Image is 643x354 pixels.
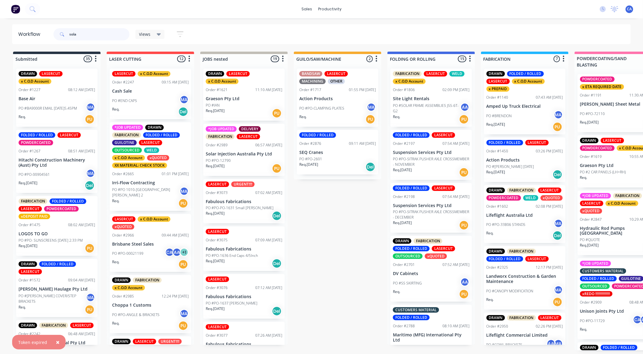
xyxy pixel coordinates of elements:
div: AA [172,248,181,257]
div: Order #3075 [206,237,228,243]
p: PO #PO-PO-1631 Small [PERSON_NAME] [206,205,273,211]
div: Order #1475 [19,222,40,228]
div: WELD [144,148,159,153]
div: FOLDED / ROLLEDLASERCUTOrder #219807:54 AM [DATE]Suspension Services Pty LtdPO #PO-SITRAK PUSHER ... [390,183,472,233]
div: Order #1806 [393,87,415,93]
div: 02:08 PM [DATE] [536,204,563,209]
div: Order #2876 [299,141,321,146]
div: LASERCUT [525,256,549,262]
div: Order #1619 [580,154,602,159]
div: *JOB UPDATED [580,261,611,266]
p: PO #PO-00021199 [112,251,143,256]
div: LASERCUTx C.O.D AccountOrder #224709:15 AM [DATE]Cash SalePO #END CAPSMAReq.Del [110,69,191,119]
div: DRAWN [580,138,599,143]
div: Order #2701 [393,262,415,267]
p: PO #PO-CLAMPING PLATES [299,106,344,111]
div: LASERCUT [325,71,348,77]
div: DRAWN [487,188,505,193]
p: PO #[PERSON_NAME] COVER/STEP BRACKETS [19,293,86,304]
div: x C.O.D Account [112,285,145,291]
div: FOLDED / ROLLED [487,256,523,262]
div: LASERCUT [432,186,455,191]
div: x C.O.D Account [206,79,239,84]
div: 08:12 AM [DATE] [68,87,95,93]
div: Order #1267 [19,148,40,154]
div: PU [85,114,95,124]
div: 09:04 AM [DATE] [68,277,95,283]
div: LASERCUT [487,79,510,84]
div: + 1 [180,248,189,257]
div: POWDERCOATED [44,206,79,212]
div: 12:24 PM [DATE] [162,294,189,299]
div: PU [85,243,95,253]
div: MA [86,293,95,302]
p: PO #PO-1637 [PERSON_NAME] [206,301,257,306]
div: DRAWNLASERCUTx C.O.D AccountOrder #162111:10 AM [DATE]Graeson Pty LtdPO #IANReq.[DATE]PU [203,69,285,121]
div: BANDSAWLASERCUTMACHININGOTHEROrder #171701:55 PM [DATE]Action ProductsPO #PO-CLAMPING PLATESMAReq.PU [297,69,378,127]
div: PU [85,305,95,315]
p: SEQ Cranes [299,150,376,155]
div: Del [272,211,282,221]
div: Order #2198 [393,194,415,199]
div: POWDERCOATED [487,195,521,201]
p: Fabulous Fabrications [206,294,282,299]
div: x C.O.D Account [138,71,170,77]
div: *JOB UPDATEDDELIVERYFABRICATIONLASERCUTOrder #298906:57 AM [DATE]Solar Injection Australia Pty Lt... [203,124,285,176]
p: PO #BA9000R EMAIL [DATE]5.45PM [19,106,77,111]
p: PO #IAN [206,103,220,108]
p: PO #PO-SITRAK PUSHER AXLE CROSSMEMBER - DECEMBER [393,209,469,220]
div: FABRICATION [507,315,536,321]
div: 08:51 AM [DATE] [68,148,95,154]
div: Order #1621 [206,87,228,93]
p: Brisbane Steel Sales [112,242,189,247]
p: Req. [DATE] [393,220,412,226]
div: FABRICATION [206,134,235,139]
p: PO #CANOPY MODIFICATION [487,288,534,294]
div: 07:43 AM [DATE] [536,95,563,100]
p: Req. [DATE] [206,258,225,264]
div: URGENT!!!! [231,182,255,187]
span: Views [139,31,151,37]
p: Fabulous Fabrications [206,199,282,204]
div: Order #2847 [580,217,602,222]
div: FOLDED / ROLLED [393,246,430,251]
div: 09:11 AM [DATE] [349,141,376,146]
div: WELD [523,195,538,201]
div: DRAWNFOLDED / ROLLEDLASERCUTx C.O.D Accountx PREPAIDOrder #114007:43 AM [DATE]Amped Up Truck Elec... [484,69,566,134]
p: DV Cabinets [393,271,469,276]
p: PO #PO-33806 STANDS [487,222,526,227]
div: MA [180,187,189,196]
div: MA [180,95,189,104]
div: POWDERCOATED [19,140,53,145]
p: PO #BRENDON [487,113,512,119]
div: LASERCUT [226,71,250,77]
div: AA [460,277,469,287]
div: LASERCUT [139,140,162,145]
div: LASERCUTOrder #307507:09 AM [DATE]Fabulous FabricationsPO #PO-1636 End Caps 4/5InchReq.[DATE]Del [203,226,285,271]
div: FABRICATIONLASERCUTWELDx C.O.D AccountOrder #180602:09 PM [DATE]Site Light RentalsPO #SOLAR FRAME... [390,69,472,127]
p: Choppa 1 Customs [112,303,189,308]
div: MA [367,103,376,112]
div: 07:02 AM [DATE] [255,190,282,196]
p: Fabulous Fabrications [206,247,282,252]
div: LASERCUT [57,132,81,138]
div: FOLDED / ROLLED [487,140,523,145]
div: FOLDED / ROLLED [143,132,180,138]
div: Order #3076 [206,285,228,291]
div: AA [460,103,469,112]
p: PO #PO-12790 [206,158,231,163]
div: x PREPAID [487,86,510,92]
div: DRAWNFABRICATIONx C.O.D AccountOrder #298512:24 PM [DATE]Choppa 1 CustomsPO #PO-ANGLE & BRACKETSM... [110,275,191,333]
div: FOLDED / ROLLED [393,186,430,191]
div: LASERCUT [112,216,136,222]
div: LASERCUT [432,132,455,138]
div: 02:09 PM [DATE] [442,87,469,93]
div: GUILOTINE [112,140,137,145]
div: x C.O.D Account [19,79,51,84]
div: x C.O.D Account [112,155,145,161]
div: MACHINING [299,79,326,84]
p: Req. [DATE] [19,243,37,249]
div: xQUOTED [112,224,134,230]
div: PU [459,220,469,230]
div: LASERCUT [206,229,229,234]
